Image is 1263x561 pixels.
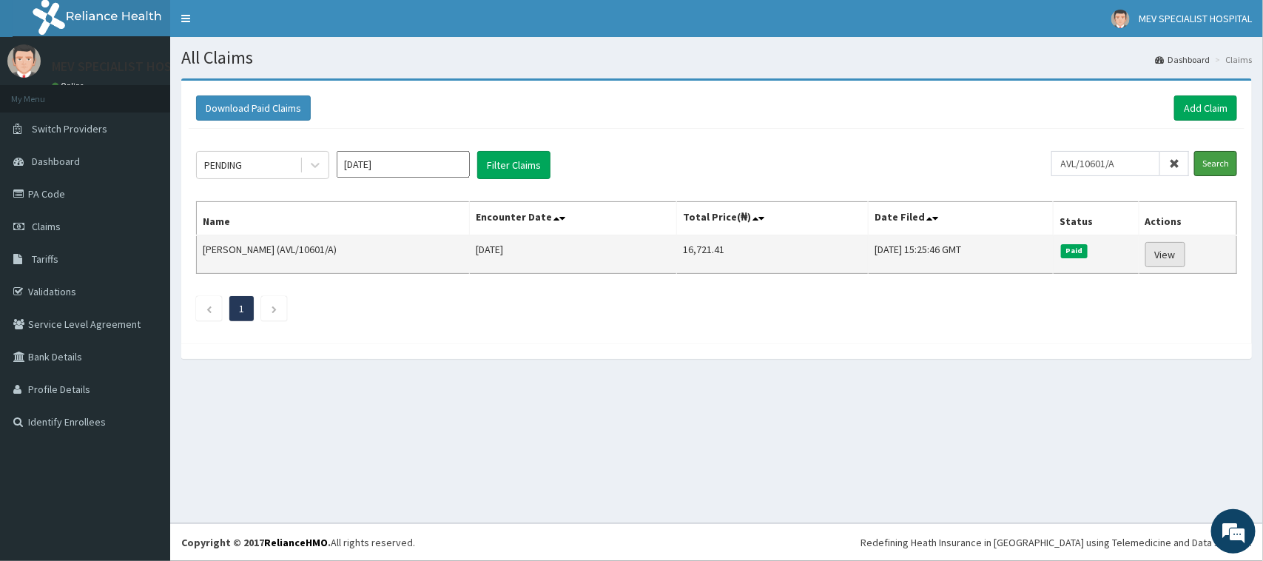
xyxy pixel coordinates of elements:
[7,404,282,456] textarea: Type your message and hit 'Enter'
[170,523,1263,561] footer: All rights reserved.
[32,220,61,233] span: Claims
[27,74,60,111] img: d_794563401_company_1708531726252_794563401
[860,535,1252,550] div: Redefining Heath Insurance in [GEOGRAPHIC_DATA] using Telemedicine and Data Science!
[197,202,470,236] th: Name
[271,302,277,315] a: Next page
[77,83,249,102] div: Chat with us now
[869,202,1054,236] th: Date Filed
[32,122,107,135] span: Switch Providers
[32,155,80,168] span: Dashboard
[86,187,204,336] span: We're online!
[1053,202,1139,236] th: Status
[1174,95,1237,121] a: Add Claim
[470,235,677,274] td: [DATE]
[1061,244,1088,258] span: Paid
[264,536,328,549] a: RelianceHMO
[52,60,204,73] p: MEV SPECIALIST HOSPITAL
[52,81,87,91] a: Online
[1155,53,1210,66] a: Dashboard
[1111,10,1130,28] img: User Image
[470,202,677,236] th: Encounter Date
[196,95,311,121] button: Download Paid Claims
[1139,202,1236,236] th: Actions
[181,48,1252,67] h1: All Claims
[204,158,242,172] div: PENDING
[181,536,331,549] strong: Copyright © 2017 .
[676,235,868,274] td: 16,721.41
[477,151,550,179] button: Filter Claims
[243,7,278,43] div: Minimize live chat window
[1051,151,1160,176] input: Search by HMO ID
[1211,53,1252,66] li: Claims
[7,44,41,78] img: User Image
[869,235,1054,274] td: [DATE] 15:25:46 GMT
[676,202,868,236] th: Total Price(₦)
[32,252,58,266] span: Tariffs
[1194,151,1237,176] input: Search
[239,302,244,315] a: Page 1 is your current page
[206,302,212,315] a: Previous page
[1145,242,1185,267] a: View
[337,151,470,178] input: Select Month and Year
[197,235,470,274] td: [PERSON_NAME] (AVL/10601/A)
[1139,12,1252,25] span: MEV SPECIALIST HOSPITAL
